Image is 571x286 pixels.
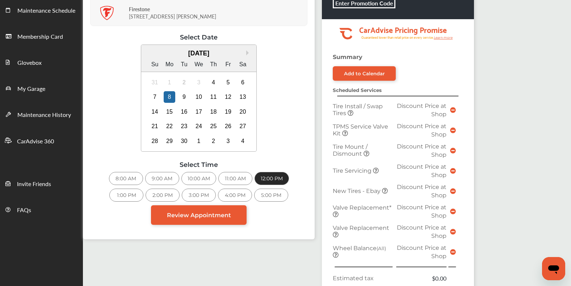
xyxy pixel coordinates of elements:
[179,121,190,132] div: Choose Tuesday, September 23rd, 2025
[151,205,247,225] a: Review Appointment
[333,188,382,194] span: New Tires - Ebay
[208,106,219,118] div: Choose Thursday, September 18th, 2025
[395,272,448,284] td: $0.00
[255,172,289,185] div: 12:00 PM
[17,137,54,146] span: CarAdvise 360
[542,257,565,280] iframe: Button to launch messaging window
[222,91,234,103] div: Choose Friday, September 12th, 2025
[149,77,161,88] div: Not available Sunday, August 31st, 2025
[17,180,51,189] span: Invite Friends
[254,189,288,202] div: 5:00 PM
[17,6,75,16] span: Maintenance Schedule
[397,224,446,239] span: Discount Price at Shop
[359,23,447,36] tspan: CarAdvise Pricing Promise
[179,91,190,103] div: Choose Tuesday, September 9th, 2025
[333,87,382,93] strong: Scheduled Services
[164,91,175,103] div: Choose Monday, September 8th, 2025
[333,54,362,60] strong: Summary
[237,135,249,147] div: Choose Saturday, October 4th, 2025
[149,91,161,103] div: Choose Sunday, September 7th, 2025
[361,35,434,40] tspan: Guaranteed lower than retail price on every service.
[222,59,234,70] div: Fr
[0,49,83,75] a: Glovebox
[222,135,234,147] div: Choose Friday, October 3rd, 2025
[193,59,205,70] div: We
[147,75,250,148] div: month 2025-09
[17,58,42,68] span: Glovebox
[17,32,63,42] span: Membership Card
[179,59,190,70] div: Tu
[0,101,83,127] a: Maintenance History
[237,106,249,118] div: Choose Saturday, September 20th, 2025
[179,77,190,88] div: Not available Tuesday, September 2nd, 2025
[149,121,161,132] div: Choose Sunday, September 21st, 2025
[181,172,216,185] div: 10:00 AM
[129,5,150,13] strong: Firestone
[149,135,161,147] div: Choose Sunday, September 28th, 2025
[109,189,143,202] div: 1:00 PM
[208,135,219,147] div: Choose Thursday, October 2nd, 2025
[377,245,386,251] small: (All)
[333,66,396,81] a: Add to Calendar
[397,123,446,138] span: Discount Price at Shop
[164,121,175,132] div: Choose Monday, September 22nd, 2025
[331,272,395,284] td: Estimated tax
[333,123,388,137] span: TPMS Service Valve Kit
[193,135,205,147] div: Choose Wednesday, October 1st, 2025
[333,204,391,211] span: Valve Replacement*
[397,163,446,178] span: Discount Price at Shop
[193,106,205,118] div: Choose Wednesday, September 17th, 2025
[397,204,446,219] span: Discount Price at Shop
[164,77,175,88] div: Not available Monday, September 1st, 2025
[167,212,231,219] span: Review Appointment
[222,106,234,118] div: Choose Friday, September 19th, 2025
[149,59,161,70] div: Su
[333,167,373,174] span: Tire Servicing
[397,143,446,158] span: Discount Price at Shop
[90,161,307,168] div: Select Time
[193,77,205,88] div: Not available Wednesday, September 3rd, 2025
[208,121,219,132] div: Choose Thursday, September 25th, 2025
[179,106,190,118] div: Choose Tuesday, September 16th, 2025
[333,224,389,231] span: Valve Replacement
[434,35,453,39] tspan: Learn more
[164,59,175,70] div: Mo
[222,121,234,132] div: Choose Friday, September 26th, 2025
[237,121,249,132] div: Choose Saturday, September 27th, 2025
[17,110,71,120] span: Maintenance History
[146,189,180,202] div: 2:00 PM
[222,77,234,88] div: Choose Friday, September 5th, 2025
[17,206,31,215] span: FAQs
[397,102,446,118] span: Discount Price at Shop
[193,121,205,132] div: Choose Wednesday, September 24th, 2025
[397,244,446,260] span: Discount Price at Shop
[237,91,249,103] div: Choose Saturday, September 13th, 2025
[208,77,219,88] div: Choose Thursday, September 4th, 2025
[333,143,368,157] span: Tire Mount / Dismount
[397,184,446,199] span: Discount Price at Shop
[208,59,219,70] div: Th
[237,77,249,88] div: Choose Saturday, September 6th, 2025
[218,172,252,185] div: 11:00 AM
[218,189,252,202] div: 4:00 PM
[333,103,383,117] span: Tire Install / Swap Tires
[182,189,216,202] div: 3:00 PM
[179,135,190,147] div: Choose Tuesday, September 30th, 2025
[149,106,161,118] div: Choose Sunday, September 14th, 2025
[100,6,114,20] img: logo-firestone.png
[0,23,83,49] a: Membership Card
[208,91,219,103] div: Choose Thursday, September 11th, 2025
[109,172,143,185] div: 8:00 AM
[193,91,205,103] div: Choose Wednesday, September 10th, 2025
[141,50,257,57] div: [DATE]
[90,33,307,41] div: Select Date
[0,75,83,101] a: My Garage
[246,50,251,55] button: Next Month
[237,59,249,70] div: Sa
[333,245,386,252] span: Wheel Balance
[344,71,385,76] div: Add to Calendar
[164,106,175,118] div: Choose Monday, September 15th, 2025
[145,172,179,185] div: 9:00 AM
[164,135,175,147] div: Choose Monday, September 29th, 2025
[17,84,45,94] span: My Garage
